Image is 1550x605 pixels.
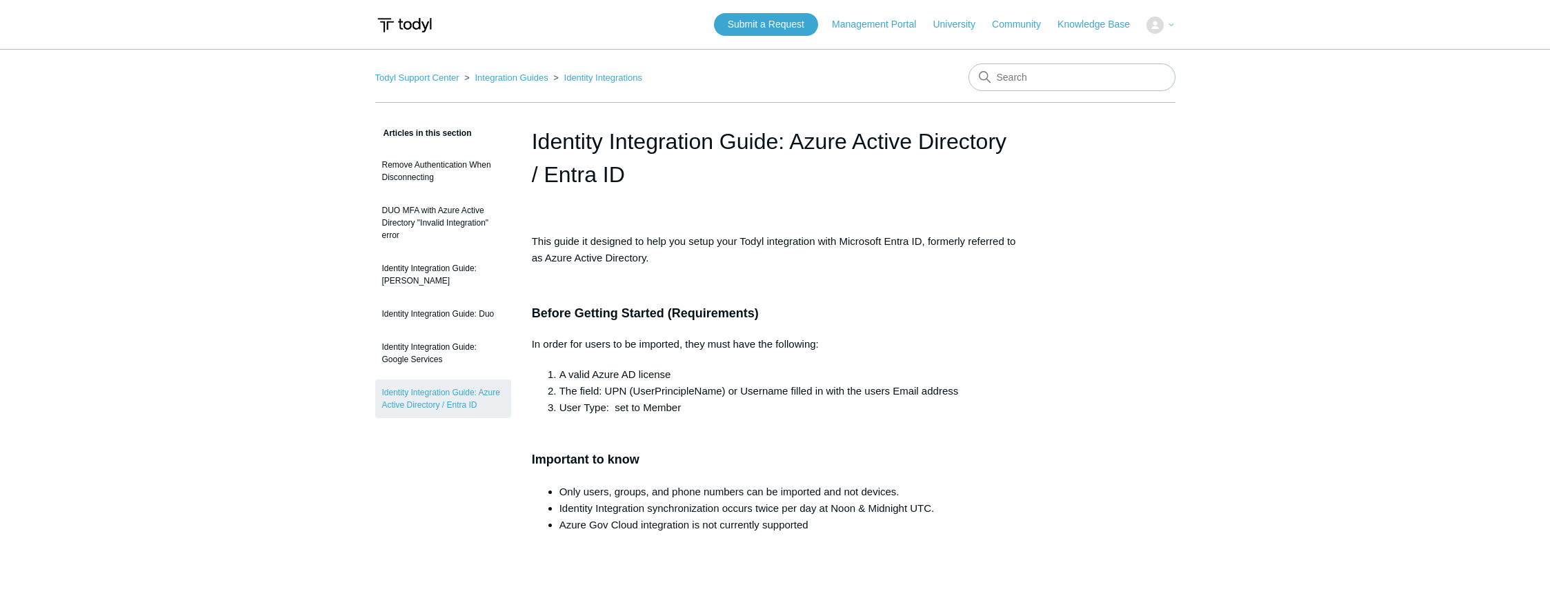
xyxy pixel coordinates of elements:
[375,152,511,190] a: Remove Authentication When Disconnecting
[933,17,988,32] a: University
[375,128,472,138] span: Articles in this section
[992,17,1055,32] a: Community
[559,517,1019,533] li: Azure Gov Cloud integration is not currently supported
[559,399,1019,416] li: User Type: set to Member
[832,17,930,32] a: Management Portal
[559,366,1019,383] li: A valid Azure AD license
[714,13,818,36] a: Submit a Request
[532,430,1019,470] h3: Important to know
[559,383,1019,399] li: The field: UPN (UserPrincipleName) or Username filled in with the users Email address
[375,255,511,294] a: Identity Integration Guide: [PERSON_NAME]
[475,72,548,83] a: Integration Guides
[375,197,511,248] a: DUO MFA with Azure Active Directory "Invalid Integration" error
[968,63,1175,91] input: Search
[375,12,434,38] img: Todyl Support Center Help Center home page
[564,72,642,83] a: Identity Integrations
[461,72,550,83] li: Integration Guides
[559,500,1019,517] li: Identity Integration synchronization occurs twice per day at Noon & Midnight UTC.
[550,72,642,83] li: Identity Integrations
[532,336,1019,353] p: In order for users to be imported, they must have the following:
[532,304,1019,324] h3: Before Getting Started (Requirements)
[1057,17,1144,32] a: Knowledge Base
[375,379,511,418] a: Identity Integration Guide: Azure Active Directory / Entra ID
[375,301,511,327] a: Identity Integration Guide: Duo
[532,125,1019,191] h1: Identity Integration Guide: Azure Active Directory / Entra ID
[559,484,1019,500] li: Only users, groups, and phone numbers can be imported and not devices.
[532,233,1019,266] p: This guide it designed to help you setup your Todyl integration with Microsoft Entra ID, formerly...
[375,334,511,373] a: Identity Integration Guide: Google Services
[375,72,459,83] a: Todyl Support Center
[375,72,462,83] li: Todyl Support Center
